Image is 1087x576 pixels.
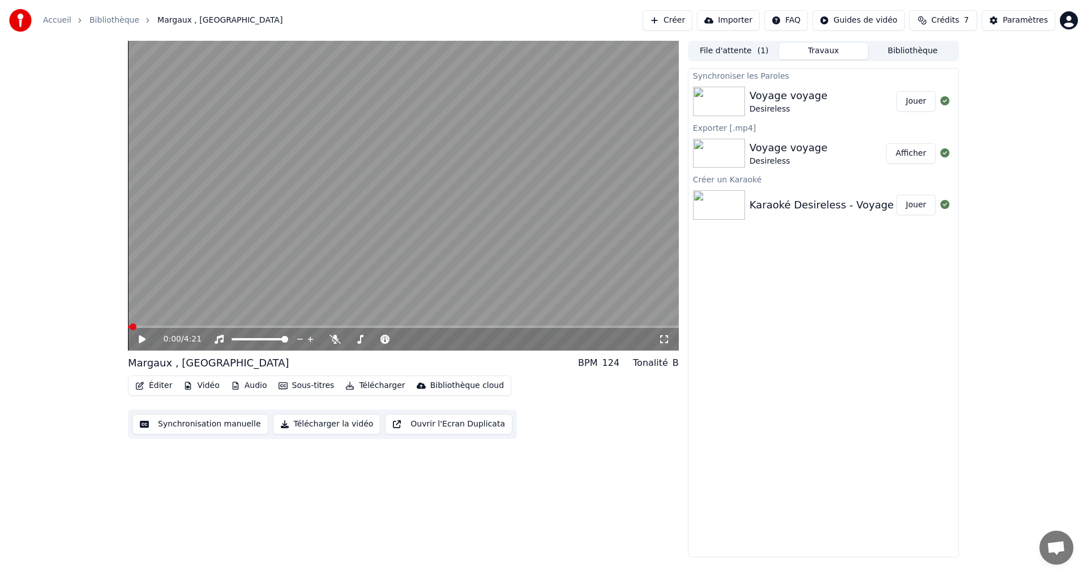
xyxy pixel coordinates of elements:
[128,355,289,371] div: Margaux , [GEOGRAPHIC_DATA]
[896,91,936,112] button: Jouer
[43,15,71,26] a: Accueil
[341,378,409,394] button: Télécharger
[868,43,957,59] button: Bibliothèque
[226,378,272,394] button: Audio
[750,140,828,156] div: Voyage voyage
[184,334,202,345] span: 4:21
[164,334,181,345] span: 0:00
[688,69,958,82] div: Synchroniser les Paroles
[274,378,339,394] button: Sous-titres
[931,15,959,26] span: Crédits
[909,10,977,31] button: Crédits7
[643,10,692,31] button: Créer
[688,172,958,186] div: Créer un Karaoké
[750,88,828,104] div: Voyage voyage
[9,9,32,32] img: youka
[688,121,958,134] div: Exporter [.mp4]
[779,43,868,59] button: Travaux
[633,356,668,370] div: Tonalité
[602,356,620,370] div: 124
[1039,531,1073,565] div: Ouvrir le chat
[750,156,828,167] div: Desireless
[982,10,1055,31] button: Paramètres
[132,414,268,434] button: Synchronisation manuelle
[758,45,769,57] span: ( 1 )
[750,197,934,213] div: Karaoké Desireless - Voyage voyage
[43,15,283,26] nav: breadcrumb
[385,414,512,434] button: Ouvrir l'Ecran Duplicata
[697,10,760,31] button: Importer
[964,15,969,26] span: 7
[164,334,191,345] div: /
[896,195,936,215] button: Jouer
[273,414,381,434] button: Télécharger la vidéo
[157,15,283,26] span: Margaux , [GEOGRAPHIC_DATA]
[430,380,504,391] div: Bibliothèque cloud
[578,356,597,370] div: BPM
[764,10,808,31] button: FAQ
[673,356,679,370] div: B
[750,104,828,115] div: Desireless
[179,378,224,394] button: Vidéo
[1003,15,1048,26] div: Paramètres
[131,378,177,394] button: Éditer
[886,143,936,164] button: Afficher
[812,10,905,31] button: Guides de vidéo
[89,15,139,26] a: Bibliothèque
[690,43,779,59] button: File d'attente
